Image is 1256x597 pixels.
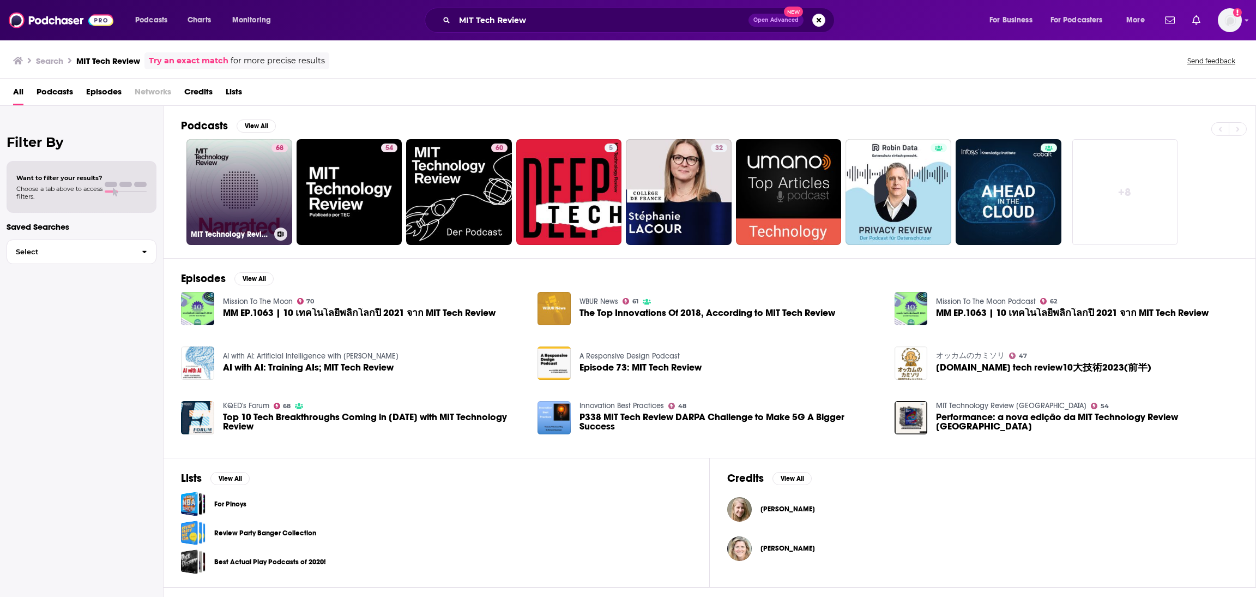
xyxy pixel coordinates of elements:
a: CreditsView All [727,471,812,485]
a: Margaret O’Mara [760,544,815,553]
a: Podcasts [37,83,73,105]
a: 68 [271,144,288,152]
a: +8 [1072,139,1178,245]
img: Margaret O’Mara [727,536,752,561]
a: AI with AI: Training AIs; MIT Tech Review [223,363,394,372]
button: View All [210,472,250,485]
div: Search podcasts, credits, & more... [435,8,845,33]
a: Mission To The Moon Podcast [936,297,1036,306]
span: Select [7,248,133,255]
a: Review Party Banger Collection [214,527,316,539]
a: Best Actual Play Podcasts of 2020! [214,556,326,568]
h3: MIT Tech Review [76,56,140,66]
span: 5 [609,143,613,154]
span: Episode 73: MIT Tech Review [579,363,702,372]
span: [PERSON_NAME] [760,544,815,553]
a: Top 10 Tech Breakthroughs Coming in 2024 with MIT Technology Review [223,413,525,431]
span: 61 [632,299,638,304]
h3: Search [36,56,63,66]
a: 54 [381,144,397,152]
img: The Top Innovations Of 2018, According to MIT Tech Review [538,292,571,325]
span: 60 [496,143,503,154]
img: MM EP.1063 | 10 เทคโนโลยีพลิกโลกปี 2021 จาก MIT Tech Review [181,292,214,325]
a: The Top Innovations Of 2018, According to MIT Tech Review [579,308,835,318]
button: Rebecca HeilweilRebecca Heilweil [727,492,1238,527]
img: Episode 73: MIT Tech Review [538,347,571,380]
a: 70 [297,298,315,305]
a: Mission To The Moon [223,297,293,306]
a: Charts [180,11,218,29]
a: All [13,83,23,105]
a: For Pinoys [181,492,206,516]
span: Choose a tab above to access filters. [16,185,102,200]
button: Open AdvancedNew [748,14,804,27]
span: for more precise results [231,55,325,67]
button: open menu [128,11,182,29]
button: open menu [1043,11,1119,29]
a: Innovation Best Practices [579,401,664,410]
a: MIT Technology Review Brasil [936,401,1086,410]
img: AI with AI: Training AIs; MIT Tech Review [181,347,214,380]
span: 70 [306,299,314,304]
img: Podchaser - Follow, Share and Rate Podcasts [9,10,113,31]
span: Monitoring [232,13,271,28]
span: [DOMAIN_NAME] tech review10大技術2023(前半) [936,363,1151,372]
a: オッカムのカミソリ [936,351,1005,360]
a: KQED's Forum [223,401,269,410]
span: P338 MIT Tech Review DARPA Challenge to Make 5G A Bigger Success [579,413,881,431]
span: 54 [1101,404,1109,409]
button: open menu [1119,11,1158,29]
a: 62 [1040,298,1057,305]
span: 47 [1019,354,1027,359]
a: 54 [1091,403,1109,409]
a: 54 [297,139,402,245]
a: MM EP.1063 | 10 เทคโนโลยีพลิกโลกปี 2021 จาก MIT Tech Review [223,308,496,318]
img: Rebecca Heilweil [727,497,752,522]
span: For Podcasters [1050,13,1103,28]
a: Show notifications dropdown [1161,11,1179,29]
svg: Add a profile image [1233,8,1242,17]
a: For Pinoys [214,498,246,510]
h2: Filter By [7,134,156,150]
a: 68MIT Technology Review Narrated [186,139,292,245]
span: [PERSON_NAME] [760,505,815,514]
span: Best Actual Play Podcasts of 2020! [181,550,206,574]
h3: MIT Technology Review Narrated [191,230,270,239]
span: Open Advanced [753,17,799,23]
a: Rebecca Heilweil [760,505,815,514]
img: P338 MIT Tech Review DARPA Challenge to Make 5G A Bigger Success [538,401,571,434]
a: 32 [626,139,732,245]
h2: Podcasts [181,119,228,133]
span: Logged in as LindaBurns [1218,8,1242,32]
img: MM EP.1063 | 10 เทคโนโลยีพลิกโลกปี 2021 จาก MIT Tech Review [895,292,928,325]
img: Performance: a nova edição da MIT Technology Review Brasil [895,401,928,434]
a: PodcastsView All [181,119,276,133]
span: For Business [989,13,1032,28]
button: View All [234,272,274,285]
a: 366.MIT tech review10大技術2023(前半) [936,363,1151,372]
a: 60 [491,144,508,152]
h2: Lists [181,471,202,485]
a: Episodes [86,83,122,105]
button: Select [7,240,156,264]
span: Networks [135,83,171,105]
span: Want to filter your results? [16,174,102,182]
a: 47 [1009,353,1027,359]
span: New [784,7,804,17]
button: View All [772,472,812,485]
p: Saved Searches [7,222,156,232]
a: Review Party Banger Collection [181,521,206,545]
button: open menu [982,11,1046,29]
